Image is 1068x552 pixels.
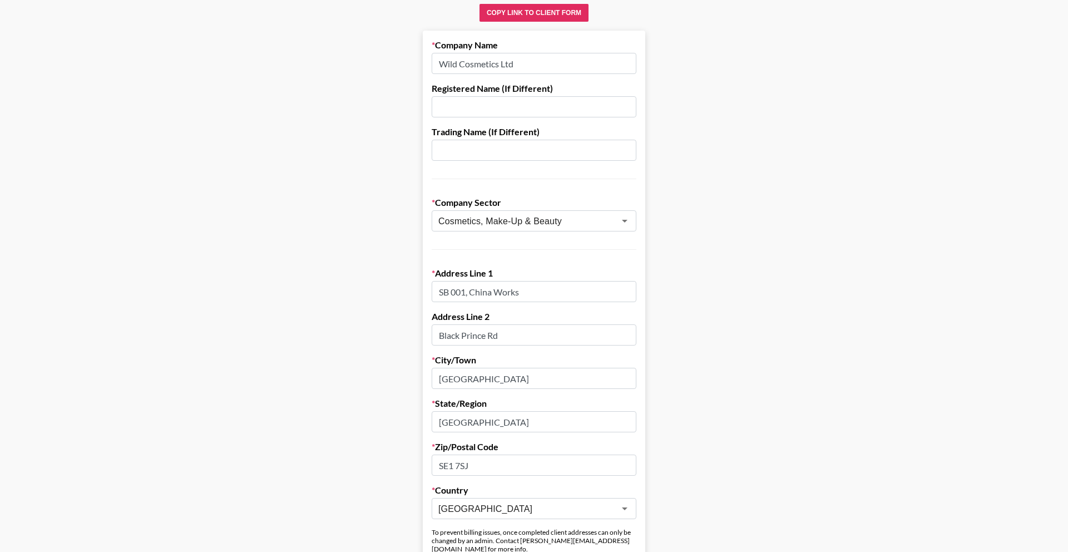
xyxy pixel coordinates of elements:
button: Copy Link to Client Form [479,4,589,22]
label: Address Line 1 [432,268,636,279]
label: State/Region [432,398,636,409]
label: Country [432,485,636,496]
label: Address Line 2 [432,311,636,322]
label: Registered Name (If Different) [432,83,636,94]
label: Trading Name (If Different) [432,126,636,137]
label: Company Name [432,40,636,51]
button: Open [617,501,632,516]
label: City/Town [432,354,636,366]
label: Zip/Postal Code [432,441,636,452]
label: Company Sector [432,197,636,208]
button: Open [617,213,632,229]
